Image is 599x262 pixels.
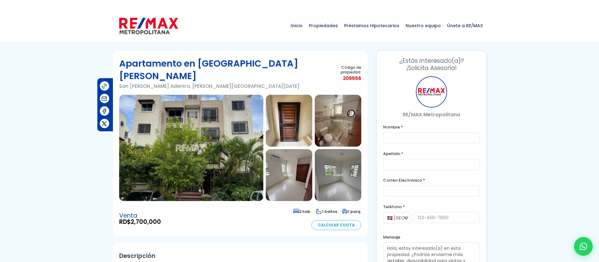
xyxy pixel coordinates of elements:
input: 123-456-7890 [414,212,480,223]
img: Compartir [101,108,108,114]
img: Apartamento en San Isidro Adentro [266,149,312,201]
label: Correo Electrónico * [383,176,480,184]
a: Únete a RE/MAX [444,10,486,41]
img: Apartamento en San Isidro Adentro [266,95,312,147]
span: Venta [119,213,161,219]
span: Inicio [288,16,306,35]
a: Préstamos Hipotecarios [341,10,402,41]
h1: Apartamento en [GEOGRAPHIC_DATA][PERSON_NAME] [119,57,328,82]
label: Apellido * [383,150,480,158]
span: Préstamos Hipotecarios [341,16,402,35]
span: Únete a RE/MAX [444,16,486,35]
span: Nuestro equipo [402,16,444,35]
a: Nuestro equipo [402,10,444,41]
div: RE/MAX Metropolitana [416,76,447,108]
span: 1 baños [316,209,337,214]
label: Nombre * [383,123,480,131]
span: 2,700,000 [131,218,161,226]
img: Compartir [101,120,108,127]
span: ¿Estás Interesado(a)? [383,57,480,64]
a: RE/MAX Metropolitana [119,10,178,41]
a: Calcular Cuota [311,220,361,230]
img: Apartamento en San Isidro Adentro [119,95,263,201]
span: 2 hab. [293,209,311,214]
img: remax-metropolitana-logo [119,17,178,35]
img: Apartamento en San Isidro Adentro [315,149,361,201]
a: Propiedades [306,10,341,41]
span: Propiedades [306,16,341,35]
span: Código de propiedad: [328,65,361,74]
span: 209556 [328,74,361,82]
a: Inicio [288,10,306,41]
img: Apartamento en San Isidro Adentro [315,95,361,147]
img: Compartir [101,83,108,89]
label: Teléfono * [383,203,480,211]
label: Mensaje [383,233,480,241]
h3: ¡Solicita Asesoría! [383,57,480,72]
span: RD$ [119,219,161,225]
p: RE/MAX Metropolitana [383,111,480,118]
p: San [PERSON_NAME] Adentro, [PERSON_NAME][GEOGRAPHIC_DATA][DATE] [119,82,328,90]
img: Compartir [101,95,108,102]
span: 1 parq. [342,209,361,214]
